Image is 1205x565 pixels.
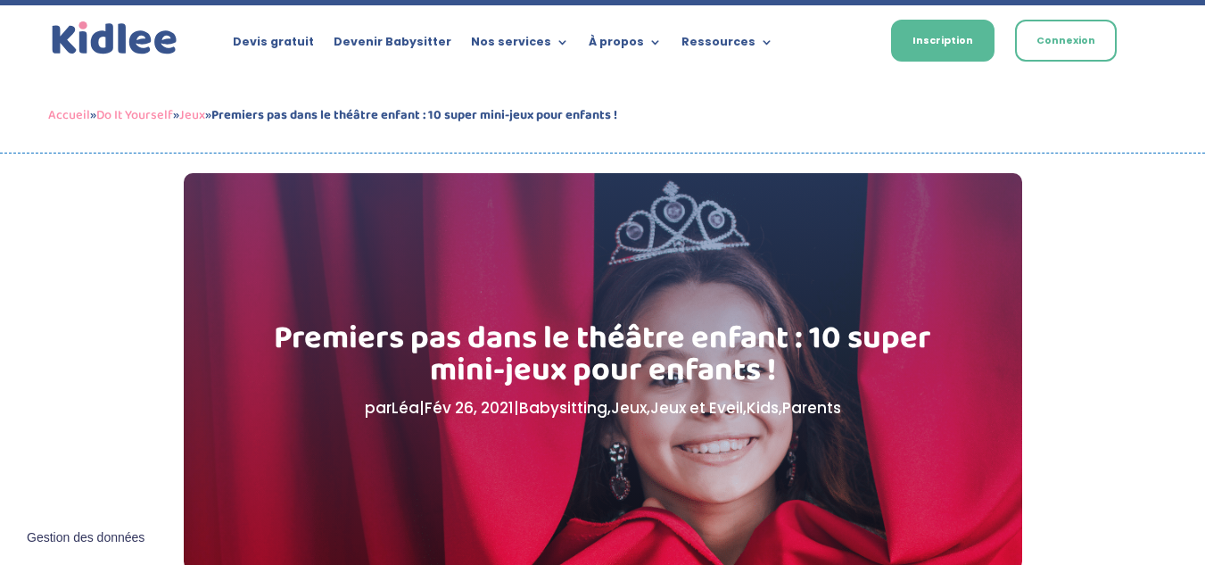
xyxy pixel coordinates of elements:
a: Ressources [681,36,773,55]
a: Babysitting [519,397,607,419]
span: Gestion des données [27,530,144,546]
h1: Premiers pas dans le théâtre enfant : 10 super mini-jeux pour enfants ! [273,322,932,395]
a: Kidlee Logo [48,18,181,59]
p: par | | , , , , [273,395,932,421]
a: Devenir Babysitter [334,36,451,55]
a: Jeux [611,397,647,419]
a: À propos [589,36,662,55]
a: Nos services [471,36,569,55]
a: Do It Yourself [96,104,173,126]
a: Parents [782,397,841,419]
img: Français [835,37,851,47]
span: » » » [48,104,617,126]
a: Jeux et Eveil [650,397,743,419]
a: Devis gratuit [233,36,314,55]
img: logo_kidlee_bleu [48,18,181,59]
a: Jeux [179,104,205,126]
strong: Premiers pas dans le théâtre enfant : 10 super mini-jeux pour enfants ! [211,104,617,126]
button: Gestion des données [16,519,155,557]
a: Kids [747,397,779,419]
a: Inscription [891,20,995,62]
a: Connexion [1015,20,1117,62]
span: Fév 26, 2021 [425,397,514,419]
a: Léa [392,397,419,419]
a: Accueil [48,104,90,126]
